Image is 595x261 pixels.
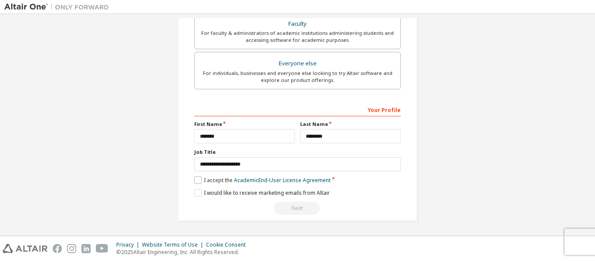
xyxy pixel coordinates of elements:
[53,244,62,253] img: facebook.svg
[142,241,206,248] div: Website Terms of Use
[200,58,395,70] div: Everyone else
[200,30,395,44] div: For faculty & administrators of academic institutions administering students and accessing softwa...
[300,121,401,128] label: Last Name
[206,241,251,248] div: Cookie Consent
[194,102,401,116] div: Your Profile
[67,244,76,253] img: instagram.svg
[81,244,91,253] img: linkedin.svg
[194,176,331,184] label: I accept the
[194,189,330,197] label: I would like to receive marketing emails from Altair
[200,70,395,84] div: For individuals, businesses and everyone else looking to try Altair software and explore our prod...
[200,18,395,30] div: Faculty
[4,3,113,11] img: Altair One
[194,121,295,128] label: First Name
[116,248,251,256] p: © 2025 Altair Engineering, Inc. All Rights Reserved.
[96,244,108,253] img: youtube.svg
[194,149,401,156] label: Job Title
[194,202,401,215] div: Read and acccept EULA to continue
[234,176,331,184] a: Academic End-User License Agreement
[3,244,47,253] img: altair_logo.svg
[116,241,142,248] div: Privacy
